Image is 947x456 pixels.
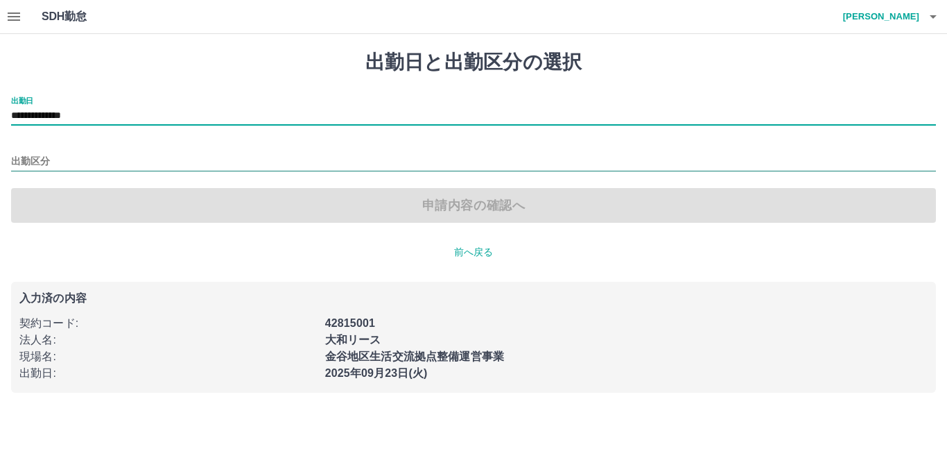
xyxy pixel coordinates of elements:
b: 大和リース [325,334,381,346]
p: 前へ戻る [11,245,936,260]
b: 金谷地区生活交流拠点整備運営事業 [325,351,504,362]
h1: 出勤日と出勤区分の選択 [11,51,936,74]
b: 42815001 [325,317,375,329]
p: 出勤日 : [19,365,317,382]
b: 2025年09月23日(火) [325,367,428,379]
p: 現場名 : [19,348,317,365]
p: 法人名 : [19,332,317,348]
p: 入力済の内容 [19,293,928,304]
p: 契約コード : [19,315,317,332]
label: 出勤日 [11,95,33,105]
